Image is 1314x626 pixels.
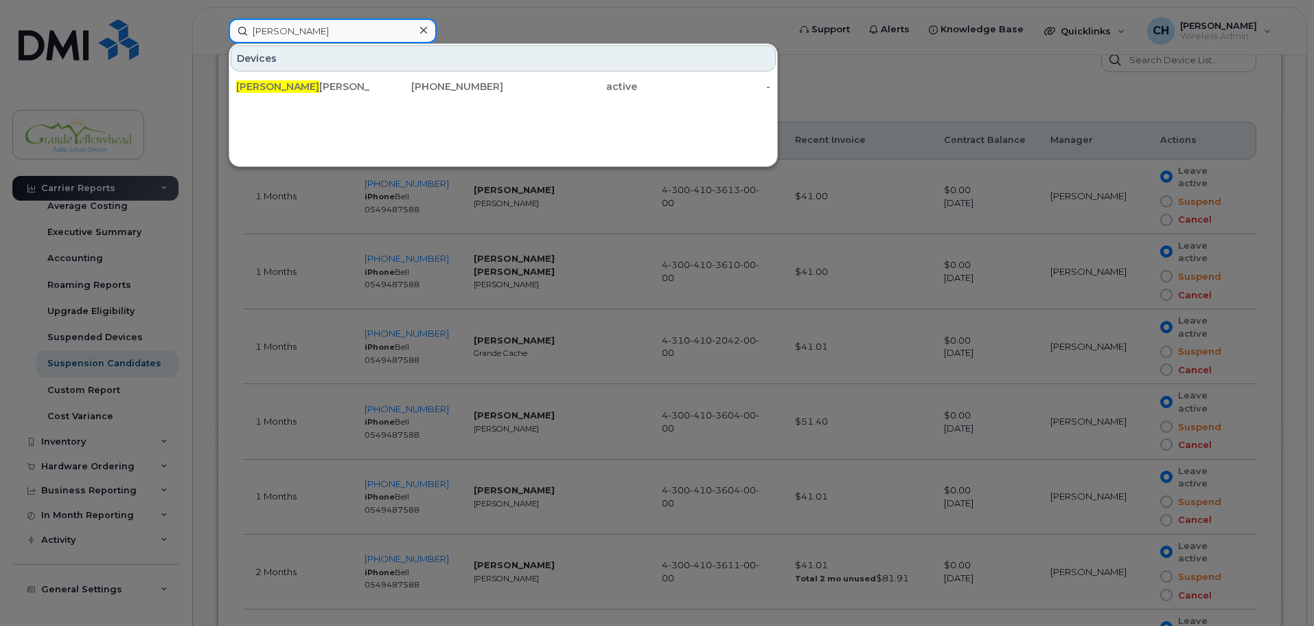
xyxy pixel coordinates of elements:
span: [PERSON_NAME] [236,80,319,93]
div: Devices [231,45,776,71]
div: [PERSON_NAME] [236,80,370,93]
a: [PERSON_NAME][PERSON_NAME][PHONE_NUMBER]active- [231,74,776,99]
div: - [637,80,771,93]
input: Find something... [229,19,437,43]
div: active [503,80,637,93]
div: [PHONE_NUMBER] [370,80,504,93]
